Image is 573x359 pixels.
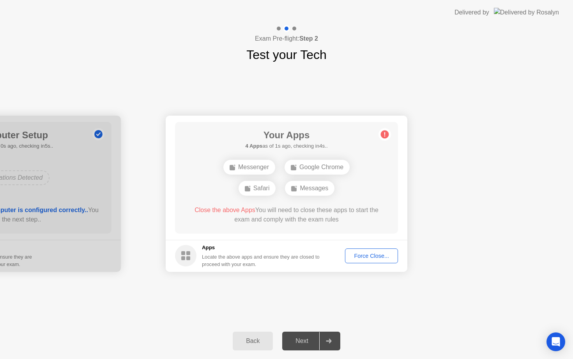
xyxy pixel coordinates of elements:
[494,8,559,17] img: Delivered by Rosalyn
[233,332,273,350] button: Back
[245,142,327,150] h5: as of 1s ago, checking in4s..
[202,253,320,268] div: Locate the above apps and ensure they are closed to proceed with your exam.
[282,332,340,350] button: Next
[246,45,327,64] h1: Test your Tech
[195,207,255,213] span: Close the above Apps
[235,338,271,345] div: Back
[255,34,318,43] h4: Exam Pre-flight:
[299,35,318,42] b: Step 2
[348,253,395,259] div: Force Close...
[223,160,275,175] div: Messenger
[202,244,320,252] h5: Apps
[546,332,565,351] div: Open Intercom Messenger
[285,181,334,196] div: Messages
[455,8,489,17] div: Delivered by
[285,338,319,345] div: Next
[186,205,387,224] div: You will need to close these apps to start the exam and comply with the exam rules
[245,128,327,142] h1: Your Apps
[239,181,276,196] div: Safari
[245,143,262,149] b: 4 Apps
[345,248,398,263] button: Force Close...
[285,160,350,175] div: Google Chrome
